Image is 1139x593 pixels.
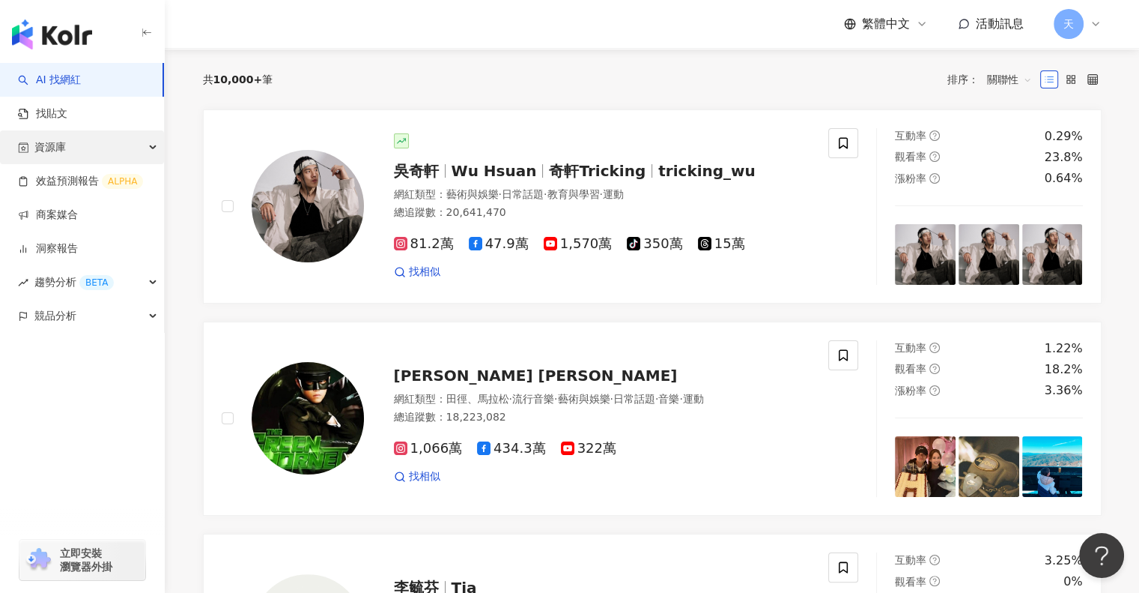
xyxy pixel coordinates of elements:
[613,393,655,405] span: 日常話題
[502,188,544,200] span: 日常話題
[213,73,263,85] span: 10,000+
[394,392,811,407] div: 網紅類型 ：
[1022,436,1083,497] img: post-image
[24,548,53,572] img: chrome extension
[452,162,537,180] span: Wu Hsuan
[544,236,613,252] span: 1,570萬
[18,174,143,189] a: 效益預測報告ALPHA
[895,385,926,397] span: 漲粉率
[895,576,926,588] span: 觀看率
[1045,128,1083,145] div: 0.29%
[203,109,1102,304] a: KOL Avatar吳奇軒Wu Hsuan奇軒Trickingtricking_wu網紅類型：藝術與娛樂·日常話題·教育與學習·運動總追蹤數：20,641,47081.2萬47.9萬1,570萬...
[549,162,646,180] span: 奇軒Tricking
[1079,533,1124,578] iframe: Help Scout Beacon - Open
[544,188,547,200] span: ·
[557,393,610,405] span: 藝術與娛樂
[394,205,811,220] div: 總追蹤數 ： 20,641,470
[34,265,114,299] span: 趨勢分析
[610,393,613,405] span: ·
[60,547,112,574] span: 立即安裝 瀏覽器外掛
[959,224,1019,285] img: post-image
[1045,361,1083,378] div: 18.2%
[895,436,956,497] img: post-image
[446,393,509,405] span: 田徑、馬拉松
[203,322,1102,516] a: KOL Avatar[PERSON_NAME] [PERSON_NAME]網紅類型：田徑、馬拉松·流行音樂·藝術與娛樂·日常話題·音樂·運動總追蹤數：18,223,0821,066萬434.3萬...
[252,362,364,475] img: KOL Avatar
[561,441,616,457] span: 322萬
[895,172,926,184] span: 漲粉率
[679,393,682,405] span: ·
[79,275,114,290] div: BETA
[34,299,76,333] span: 競品分析
[959,436,1019,497] img: post-image
[1045,382,1083,399] div: 3.36%
[1045,340,1083,357] div: 1.22%
[34,130,66,164] span: 資源庫
[1063,16,1074,32] span: 天
[987,67,1032,91] span: 關聯性
[394,162,439,180] span: 吳奇軒
[929,555,940,565] span: question-circle
[1045,149,1083,166] div: 23.8%
[895,224,956,285] img: post-image
[409,265,440,280] span: 找相似
[895,342,926,354] span: 互動率
[252,150,364,262] img: KOL Avatar
[12,19,92,49] img: logo
[976,16,1024,31] span: 活動訊息
[1045,170,1083,187] div: 0.64%
[18,73,81,88] a: searchAI 找網紅
[603,188,624,200] span: 運動
[203,73,273,85] div: 共 筆
[394,187,811,202] div: 網紅類型 ：
[698,236,745,252] span: 15萬
[394,236,454,252] span: 81.2萬
[394,367,678,385] span: [PERSON_NAME] [PERSON_NAME]
[862,16,910,32] span: 繁體中文
[599,188,602,200] span: ·
[929,343,940,353] span: question-circle
[683,393,704,405] span: 運動
[1045,553,1083,569] div: 3.25%
[554,393,557,405] span: ·
[18,106,67,121] a: 找貼文
[18,208,78,223] a: 商案媒合
[1022,224,1083,285] img: post-image
[658,393,679,405] span: 音樂
[895,554,926,566] span: 互動率
[394,469,440,484] a: 找相似
[18,241,78,256] a: 洞察報告
[655,393,658,405] span: ·
[947,67,1040,91] div: 排序：
[477,441,546,457] span: 434.3萬
[929,364,940,374] span: question-circle
[929,130,940,141] span: question-circle
[929,385,940,396] span: question-circle
[394,265,440,280] a: 找相似
[409,469,440,484] span: 找相似
[509,393,512,405] span: ·
[469,236,529,252] span: 47.9萬
[18,277,28,288] span: rise
[929,151,940,162] span: question-circle
[895,130,926,142] span: 互動率
[394,410,811,425] div: 總追蹤數 ： 18,223,082
[929,173,940,184] span: question-circle
[499,188,502,200] span: ·
[446,188,499,200] span: 藝術與娛樂
[895,151,926,163] span: 觀看率
[929,576,940,586] span: question-circle
[895,363,926,375] span: 觀看率
[1063,574,1082,590] div: 0%
[547,188,599,200] span: 教育與學習
[658,162,756,180] span: tricking_wu
[512,393,554,405] span: 流行音樂
[627,236,682,252] span: 350萬
[394,441,463,457] span: 1,066萬
[19,540,145,580] a: chrome extension立即安裝 瀏覽器外掛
